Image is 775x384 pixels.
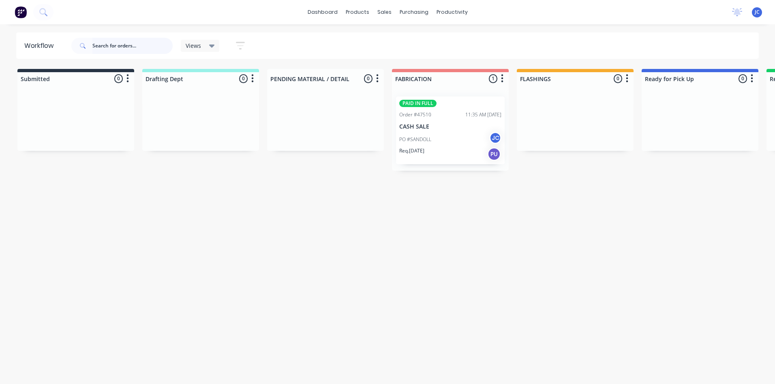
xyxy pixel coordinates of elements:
div: PAID IN FULLOrder #4751011:35 AM [DATE]CASH SALEPO #SANDOLLJCReq.[DATE]PU [396,97,505,164]
img: Factory [15,6,27,18]
div: purchasing [396,6,432,18]
div: Workflow [24,41,58,51]
div: PU [488,148,501,161]
div: Order #47510 [399,111,431,118]
div: sales [373,6,396,18]
div: PAID IN FULL [399,100,437,107]
div: productivity [432,6,472,18]
input: Search for orders... [92,38,173,54]
div: 11:35 AM [DATE] [465,111,501,118]
p: CASH SALE [399,123,501,130]
p: PO #SANDOLL [399,136,431,143]
a: dashboard [304,6,342,18]
span: Views [186,41,201,50]
div: JC [489,132,501,144]
span: JC [755,9,760,16]
div: products [342,6,373,18]
p: Req. [DATE] [399,147,424,154]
